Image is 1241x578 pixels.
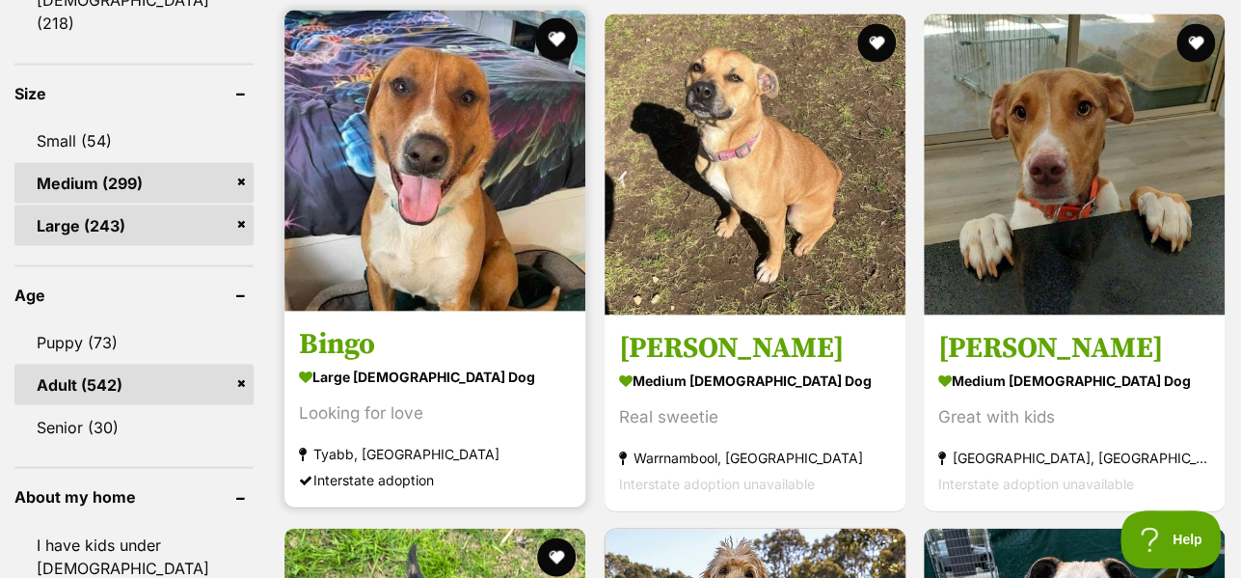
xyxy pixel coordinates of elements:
[938,443,1210,469] strong: [GEOGRAPHIC_DATA], [GEOGRAPHIC_DATA]
[14,286,254,303] header: Age
[1120,510,1222,568] iframe: Help Scout Beacon - Open
[619,443,891,469] strong: Warrnambool, [GEOGRAPHIC_DATA]
[284,10,585,311] img: Bingo - American Staffordshire Terrier x Staffordshire Bull Terrier Dog
[938,474,1134,490] span: Interstate adoption unavailable
[14,406,254,447] a: Senior (30)
[14,487,254,505] header: About my home
[299,324,571,361] h3: Bingo
[14,120,254,160] a: Small (54)
[605,14,905,315] img: Narla - Staffordshire Bull Terrier Dog
[299,439,571,465] strong: Tyabb, [GEOGRAPHIC_DATA]
[619,365,891,393] strong: medium [DEMOGRAPHIC_DATA] Dog
[14,205,254,245] a: Large (243)
[605,314,905,509] a: [PERSON_NAME] medium [DEMOGRAPHIC_DATA] Dog Real sweetie Warrnambool, [GEOGRAPHIC_DATA] Interstat...
[14,162,254,203] a: Medium (299)
[14,321,254,362] a: Puppy (73)
[284,310,585,506] a: Bingo large [DEMOGRAPHIC_DATA] Dog Looking for love Tyabb, [GEOGRAPHIC_DATA] Interstate adoption
[299,465,571,491] div: Interstate adoption
[619,402,891,428] div: Real sweetie
[299,361,571,389] strong: large [DEMOGRAPHIC_DATA] Dog
[536,17,579,60] button: favourite
[299,399,571,425] div: Looking for love
[619,474,815,490] span: Interstate adoption unavailable
[938,328,1210,365] h3: [PERSON_NAME]
[857,23,896,62] button: favourite
[938,402,1210,428] div: Great with kids
[14,364,254,404] a: Adult (542)
[619,328,891,365] h3: [PERSON_NAME]
[924,314,1225,509] a: [PERSON_NAME] medium [DEMOGRAPHIC_DATA] Dog Great with kids [GEOGRAPHIC_DATA], [GEOGRAPHIC_DATA] ...
[538,537,577,576] button: favourite
[938,365,1210,393] strong: medium [DEMOGRAPHIC_DATA] Dog
[14,84,254,101] header: Size
[924,14,1225,315] img: Heidi - Staffordshire Bull Terrier Dog
[1176,23,1215,62] button: favourite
